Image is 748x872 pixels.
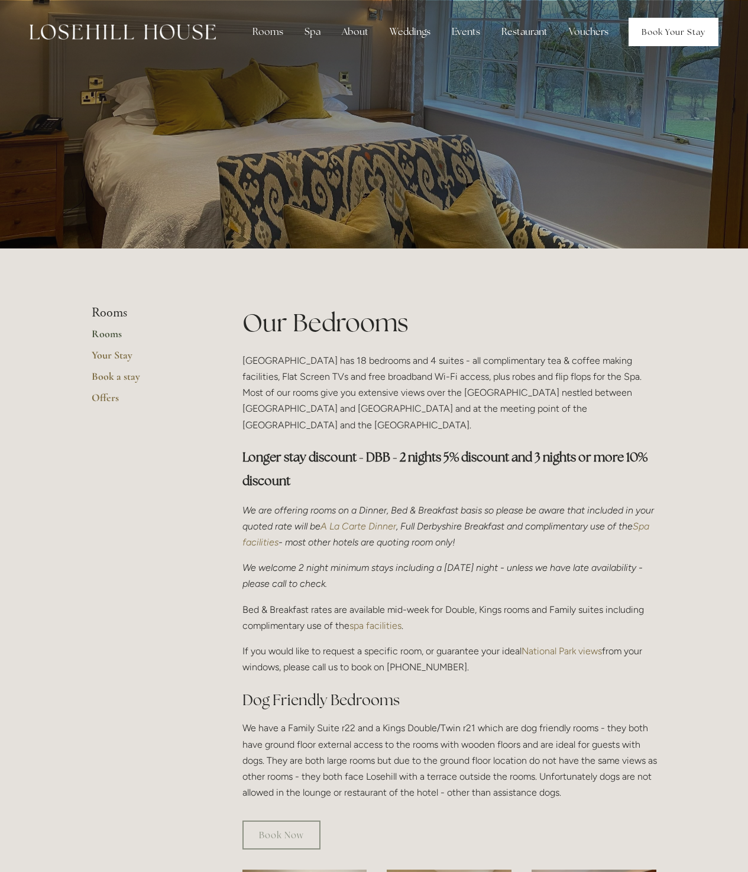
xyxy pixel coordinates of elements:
[242,602,657,634] p: Bed & Breakfast rates are available mid-week for Double, Kings rooms and Family suites including ...
[396,521,633,532] em: , Full Derbyshire Breakfast and complimentary use of the
[242,305,657,340] h1: Our Bedrooms
[242,690,657,710] h2: Dog Friendly Bedrooms
[92,327,205,348] a: Rooms
[92,370,205,391] a: Book a stay
[332,20,378,44] div: About
[92,348,205,370] a: Your Stay
[242,505,656,532] em: We are offering rooms on a Dinner, Bed & Breakfast basis so please be aware that included in your...
[242,821,320,850] a: Book Now
[629,18,718,46] a: Book Your Stay
[295,20,330,44] div: Spa
[30,24,216,40] img: Losehill House
[242,562,645,589] em: We welcome 2 night minimum stays including a [DATE] night - unless we have late availability - pl...
[442,20,490,44] div: Events
[92,391,205,412] a: Offers
[492,20,557,44] div: Restaurant
[279,537,455,548] em: - most other hotels are quoting room only!
[320,521,396,532] a: A La Carte Dinner
[349,620,401,631] a: spa facilities
[559,20,618,44] a: Vouchers
[242,720,657,800] p: We have a Family Suite r22 and a Kings Double/Twin r21 which are dog friendly rooms - they both h...
[243,20,293,44] div: Rooms
[522,645,602,657] a: National Park views
[242,643,657,675] p: If you would like to request a specific room, or guarantee your ideal from your windows, please c...
[242,449,650,489] strong: Longer stay discount - DBB - 2 nights 5% discount and 3 nights or more 10% discount
[380,20,440,44] div: Weddings
[92,305,205,321] li: Rooms
[242,353,657,433] p: [GEOGRAPHIC_DATA] has 18 bedrooms and 4 suites - all complimentary tea & coffee making facilities...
